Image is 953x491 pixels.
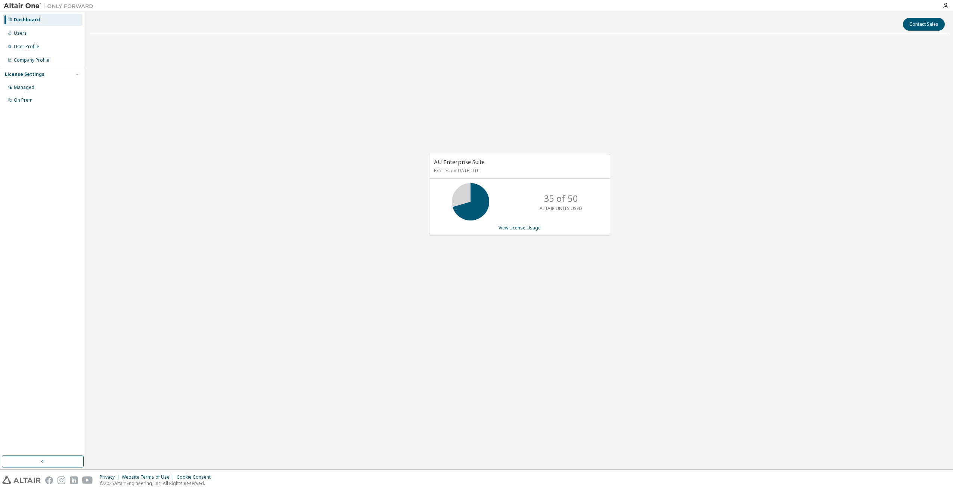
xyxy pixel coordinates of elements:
img: linkedin.svg [70,476,78,484]
div: Managed [14,84,34,90]
div: Users [14,30,27,36]
div: Company Profile [14,57,49,63]
span: AU Enterprise Suite [434,158,485,166]
button: Contact Sales [903,18,945,31]
p: 35 of 50 [544,192,578,205]
p: Expires on [DATE] UTC [434,167,603,174]
a: View License Usage [499,225,541,231]
div: Cookie Consent [177,474,215,480]
img: facebook.svg [45,476,53,484]
p: © 2025 Altair Engineering, Inc. All Rights Reserved. [100,480,215,487]
div: Privacy [100,474,122,480]
img: altair_logo.svg [2,476,41,484]
img: instagram.svg [58,476,65,484]
div: Website Terms of Use [122,474,177,480]
p: ALTAIR UNITS USED [540,205,582,211]
div: Dashboard [14,17,40,23]
img: Altair One [4,2,97,10]
div: License Settings [5,71,44,77]
div: On Prem [14,97,32,103]
div: User Profile [14,44,39,50]
img: youtube.svg [82,476,93,484]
